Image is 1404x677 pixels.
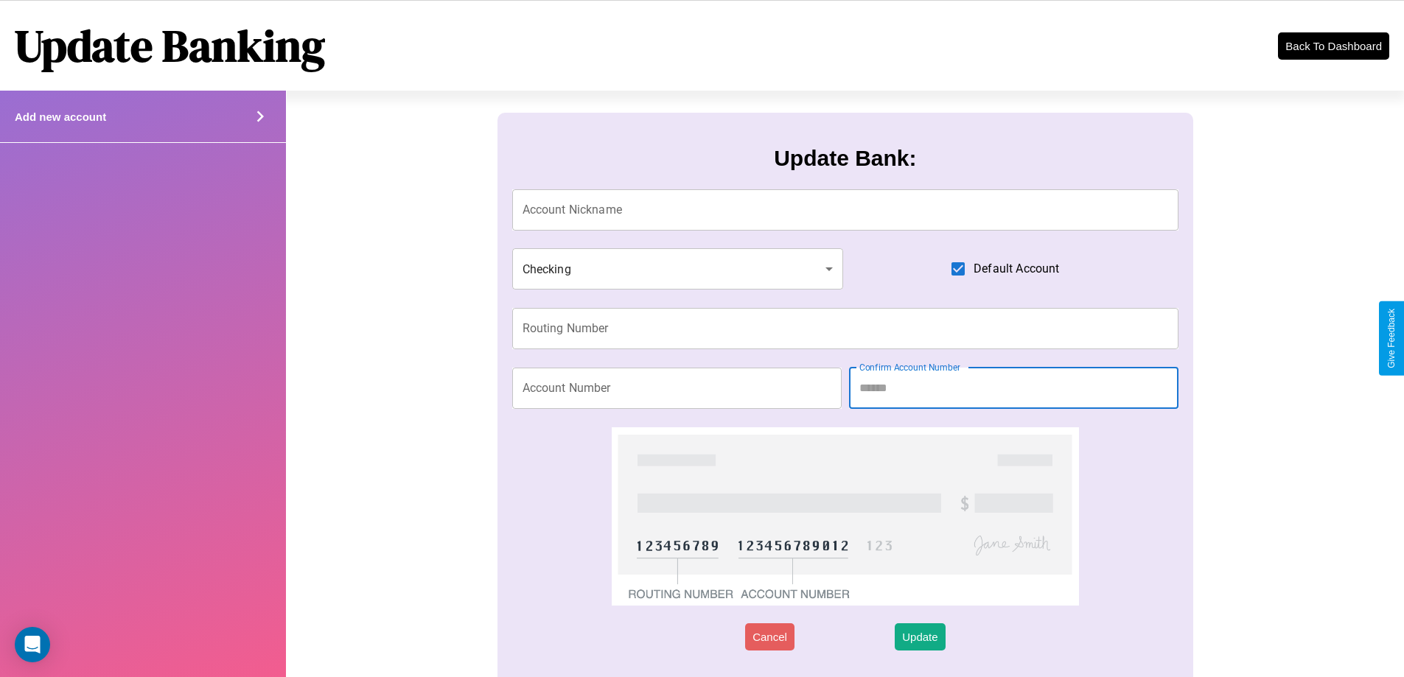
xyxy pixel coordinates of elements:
[512,248,844,290] div: Checking
[745,623,794,650] button: Cancel
[895,623,945,650] button: Update
[15,627,50,662] div: Open Intercom Messenger
[612,427,1078,606] img: check
[15,111,106,123] h4: Add new account
[1386,309,1397,368] div: Give Feedback
[1278,32,1389,60] button: Back To Dashboard
[974,260,1059,278] span: Default Account
[15,15,325,76] h1: Update Banking
[774,146,916,171] h3: Update Bank:
[859,361,960,373] label: Confirm Account Number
